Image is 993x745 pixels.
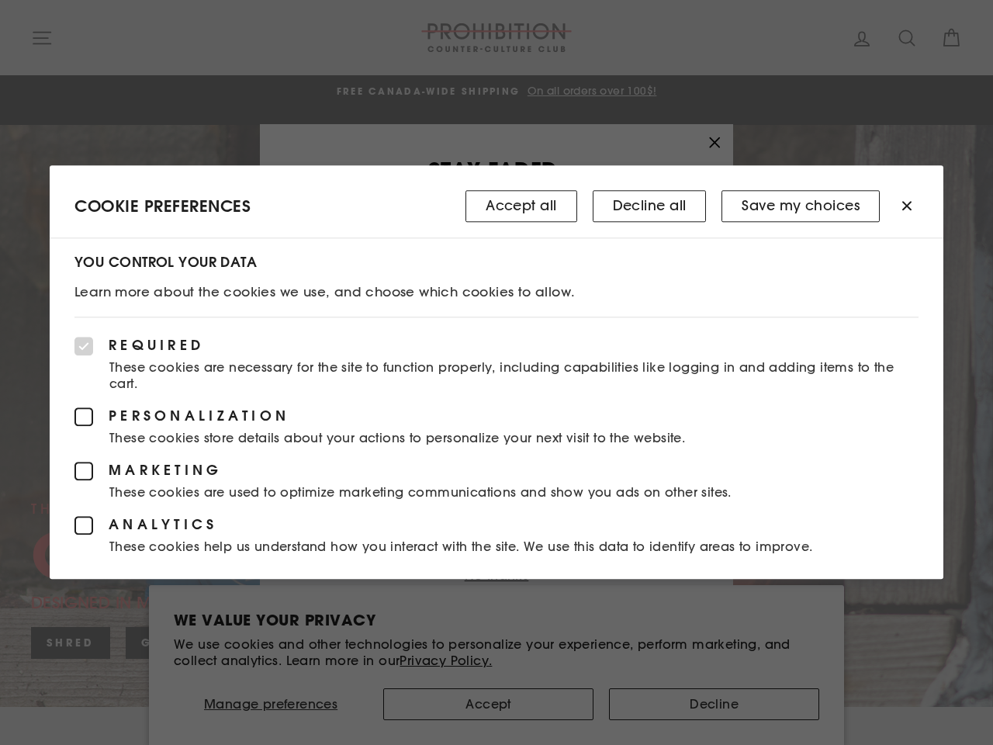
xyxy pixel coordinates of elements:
[465,190,576,222] button: Accept all
[74,516,919,535] label: Analytics
[74,539,919,555] p: These cookies help us understand how you interact with the site. We use this data to identify are...
[74,360,919,393] p: These cookies are necessary for the site to function properly, including capabilities like loggin...
[74,430,919,446] p: These cookies store details about your actions to personalize your next visit to the website.
[721,190,880,222] button: Save my choices
[898,196,916,215] button: Close dialog
[74,484,919,501] p: These cookies are used to optimize marketing communications and show you ads on other sites.
[74,407,919,426] label: Personalization
[593,190,707,222] button: Decline all
[74,462,919,480] label: Marketing
[74,196,465,216] h2: Cookie preferences
[74,282,919,302] p: Learn more about the cookies we use, and choose which cookies to allow.
[74,338,919,356] label: Required
[74,254,919,270] h3: You control your data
